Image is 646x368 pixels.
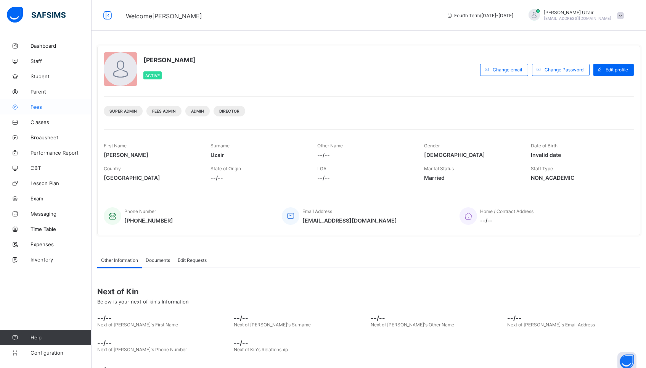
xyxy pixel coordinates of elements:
[152,109,176,113] span: Fees Admin
[97,347,187,352] span: Next of [PERSON_NAME]'s Phone Number
[31,241,92,247] span: Expenses
[31,134,92,140] span: Broadsheet
[615,341,638,364] button: Open asap
[109,109,137,113] span: Super Admin
[544,16,611,21] span: [EMAIL_ADDRESS][DOMAIN_NAME]
[302,217,397,224] span: [EMAIL_ADDRESS][DOMAIN_NAME]
[7,7,66,23] img: safsims
[104,174,199,181] span: [GEOGRAPHIC_DATA]
[480,208,534,214] span: Home / Contract Address
[145,73,160,78] span: Active
[31,43,92,49] span: Dashboard
[424,174,519,181] span: Married
[97,339,230,347] span: --/--
[424,166,454,171] span: Marital Status
[493,67,522,73] span: Change email
[104,143,127,148] span: First Name
[31,350,91,356] span: Configuration
[191,109,204,113] span: Admin
[508,314,641,322] span: --/--
[531,174,626,181] span: NON_ACADEMIC
[211,152,306,158] span: Uzair
[371,314,504,322] span: --/--
[104,152,199,158] span: [PERSON_NAME]
[31,211,92,217] span: Messaging
[424,143,440,148] span: Gender
[104,166,121,171] span: Country
[31,119,92,125] span: Classes
[97,287,640,296] span: Next of Kin
[219,109,239,113] span: DIRECTOR
[447,13,513,18] span: session/term information
[302,208,332,214] span: Email Address
[31,58,92,64] span: Staff
[31,195,92,202] span: Exam
[97,314,230,322] span: --/--
[97,322,178,328] span: Next of [PERSON_NAME]'s First Name
[211,143,230,148] span: Surname
[317,143,343,148] span: Other Name
[424,152,519,158] span: [DEMOGRAPHIC_DATA]
[606,67,628,73] span: Edit profile
[234,322,311,328] span: Next of [PERSON_NAME]'s Surname
[234,339,367,347] span: --/--
[31,334,91,341] span: Help
[521,9,628,22] div: SheikhUzair
[124,208,156,214] span: Phone Number
[31,89,92,95] span: Parent
[31,226,92,232] span: Time Table
[31,104,92,110] span: Fees
[531,166,553,171] span: Staff Type
[317,174,413,181] span: --/--
[211,174,306,181] span: --/--
[317,166,326,171] span: LGA
[531,143,558,148] span: Date of Birth
[480,217,534,224] span: --/--
[126,12,202,20] span: Welcome [PERSON_NAME]
[143,56,196,64] span: [PERSON_NAME]
[531,152,626,158] span: Invalid date
[544,10,611,15] span: [PERSON_NAME] Uzair
[31,257,92,263] span: Inventory
[545,67,583,73] span: Change Password
[371,322,454,328] span: Next of [PERSON_NAME]'s Other Name
[178,257,207,263] span: Edit Requests
[31,180,92,186] span: Lesson Plan
[211,166,241,171] span: State of Origin
[31,165,92,171] span: CBT
[97,299,189,305] span: Below is your next of kin's Information
[101,257,138,263] span: Other Information
[31,73,92,79] span: Student
[508,322,595,328] span: Next of [PERSON_NAME]'s Email Address
[31,150,92,156] span: Performance Report
[234,314,367,322] span: --/--
[124,217,173,224] span: [PHONE_NUMBER]
[234,347,288,352] span: Next of Kin's Relationship
[317,152,413,158] span: --/--
[146,257,170,263] span: Documents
